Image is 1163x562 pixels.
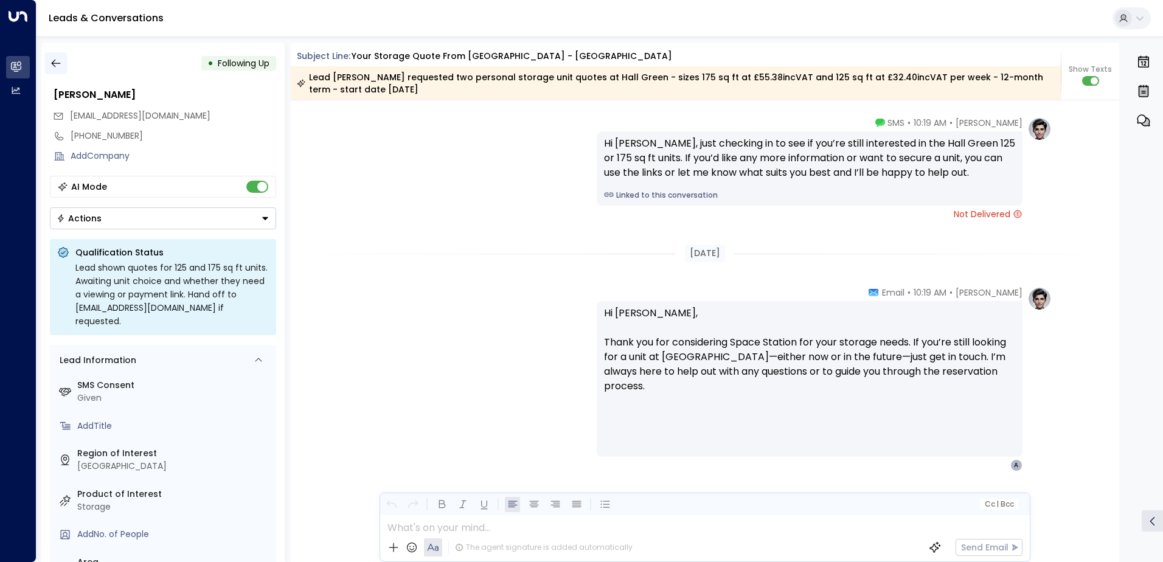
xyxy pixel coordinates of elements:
[297,50,350,62] span: Subject Line:
[50,207,276,229] button: Actions
[71,130,276,142] div: [PHONE_NUMBER]
[979,499,1018,510] button: Cc|Bcc
[77,528,271,541] div: AddNo. of People
[75,246,269,258] p: Qualification Status
[954,208,1022,220] span: Not Delivered
[604,136,1015,180] div: Hi [PERSON_NAME], just checking in to see if you’re still interested in the Hall Green 125 or 175...
[949,286,953,299] span: •
[914,286,946,299] span: 10:19 AM
[57,213,102,224] div: Actions
[887,117,904,129] span: SMS
[218,57,269,69] span: Following Up
[297,71,1054,95] div: Lead [PERSON_NAME] requested two personal storage unit quotes at Hall Green - sizes 175 sq ft at ...
[1069,64,1112,75] span: Show Texts
[604,306,1015,408] p: Hi [PERSON_NAME], Thank you for considering Space Station for your storage needs. If you’re still...
[77,488,271,501] label: Product of Interest
[405,497,420,512] button: Redo
[71,181,107,193] div: AI Mode
[956,117,1022,129] span: [PERSON_NAME]
[77,379,271,392] label: SMS Consent
[384,497,399,512] button: Undo
[49,11,164,25] a: Leads & Conversations
[54,88,276,102] div: [PERSON_NAME]
[50,207,276,229] div: Button group with a nested menu
[604,190,1015,201] a: Linked to this conversation
[1027,286,1052,311] img: profile-logo.png
[685,245,725,262] div: [DATE]
[77,460,271,473] div: [GEOGRAPHIC_DATA]
[55,354,136,367] div: Lead Information
[70,109,210,122] span: [EMAIL_ADDRESS][DOMAIN_NAME]
[70,109,210,122] span: az.babamiya@gmail.com
[75,261,269,328] div: Lead shown quotes for 125 and 175 sq ft units. Awaiting unit choice and whether they need a viewi...
[77,501,271,513] div: Storage
[949,117,953,129] span: •
[77,447,271,460] label: Region of Interest
[984,500,1013,508] span: Cc Bcc
[1027,117,1052,141] img: profile-logo.png
[908,286,911,299] span: •
[914,117,946,129] span: 10:19 AM
[996,500,999,508] span: |
[1010,459,1022,471] div: A
[956,286,1022,299] span: [PERSON_NAME]
[908,117,911,129] span: •
[207,52,214,74] div: •
[77,420,271,432] div: AddTitle
[455,542,633,553] div: The agent signature is added automatically
[352,50,672,63] div: Your storage quote from [GEOGRAPHIC_DATA] - [GEOGRAPHIC_DATA]
[882,286,904,299] span: Email
[71,150,276,162] div: AddCompany
[77,392,271,404] div: Given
